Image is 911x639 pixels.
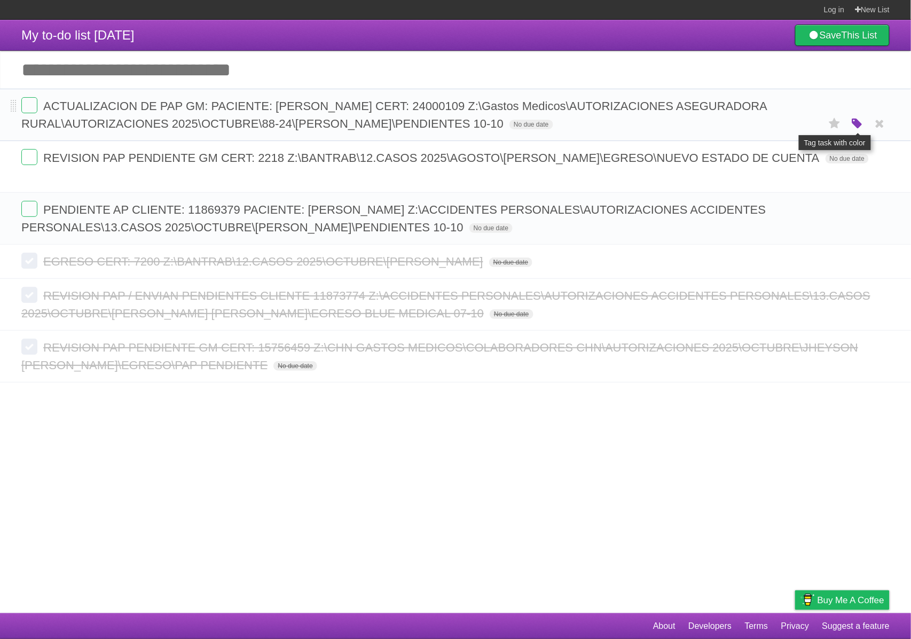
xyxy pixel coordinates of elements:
[43,255,486,268] span: EGRESO CERT: 7200 Z:\BANTRAB\12.CASOS 2025\OCTUBRE\[PERSON_NAME]
[653,616,676,636] a: About
[273,361,317,371] span: No due date
[745,616,768,636] a: Terms
[21,339,37,355] label: Done
[781,616,809,636] a: Privacy
[489,258,532,267] span: No due date
[21,341,858,372] span: REVISION PAP PENDIENTE GM CERT: 15756459 Z:\CHN GASTOS MEDICOS\COLABORADORES CHN\AUTORIZACIONES 2...
[21,97,37,113] label: Done
[842,30,877,41] b: This List
[826,154,869,163] span: No due date
[21,287,37,303] label: Done
[21,99,767,130] span: ACTUALIZACION DE PAP GM: PACIENTE: [PERSON_NAME] CERT: 24000109 Z:\Gastos Medicos\AUTORIZACIONES ...
[822,616,890,636] a: Suggest a feature
[688,616,732,636] a: Developers
[43,151,822,165] span: REVISION PAP PENDIENTE GM CERT: 2218 Z:\BANTRAB\12.CASOS 2025\AGOSTO\[PERSON_NAME]\EGRESO\NUEVO E...
[509,120,553,129] span: No due date
[818,591,884,610] span: Buy me a coffee
[21,149,37,165] label: Done
[21,289,870,320] span: REVISION PAP / ENVIAN PENDIENTES CLIENTE 11873774 Z:\ACCIDENTES PERSONALES\AUTORIZACIONES ACCIDEN...
[469,223,513,233] span: No due date
[795,590,890,610] a: Buy me a coffee
[21,28,135,42] span: My to-do list [DATE]
[795,25,890,46] a: SaveThis List
[21,203,766,234] span: PENDIENTE AP CLIENTE: 11869379 PACIENTE: [PERSON_NAME] Z:\ACCIDENTES PERSONALES\AUTORIZACIONES AC...
[21,253,37,269] label: Done
[800,591,815,609] img: Buy me a coffee
[824,115,845,133] label: Star task
[21,201,37,217] label: Done
[490,309,533,319] span: No due date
